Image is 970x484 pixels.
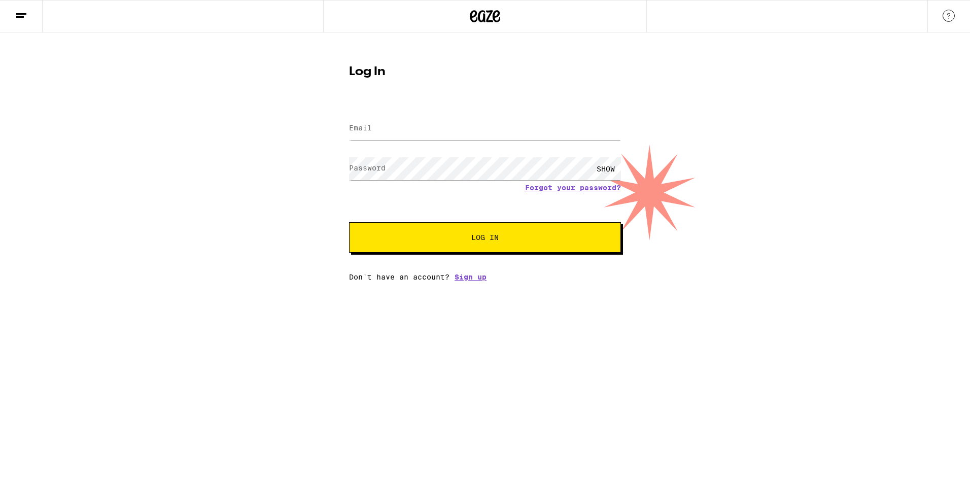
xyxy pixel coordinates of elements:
[349,164,386,172] label: Password
[349,273,621,281] div: Don't have an account?
[349,222,621,253] button: Log In
[455,273,487,281] a: Sign up
[349,124,372,132] label: Email
[471,234,499,241] span: Log In
[525,184,621,192] a: Forgot your password?
[591,157,621,180] div: SHOW
[349,66,621,78] h1: Log In
[349,117,621,140] input: Email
